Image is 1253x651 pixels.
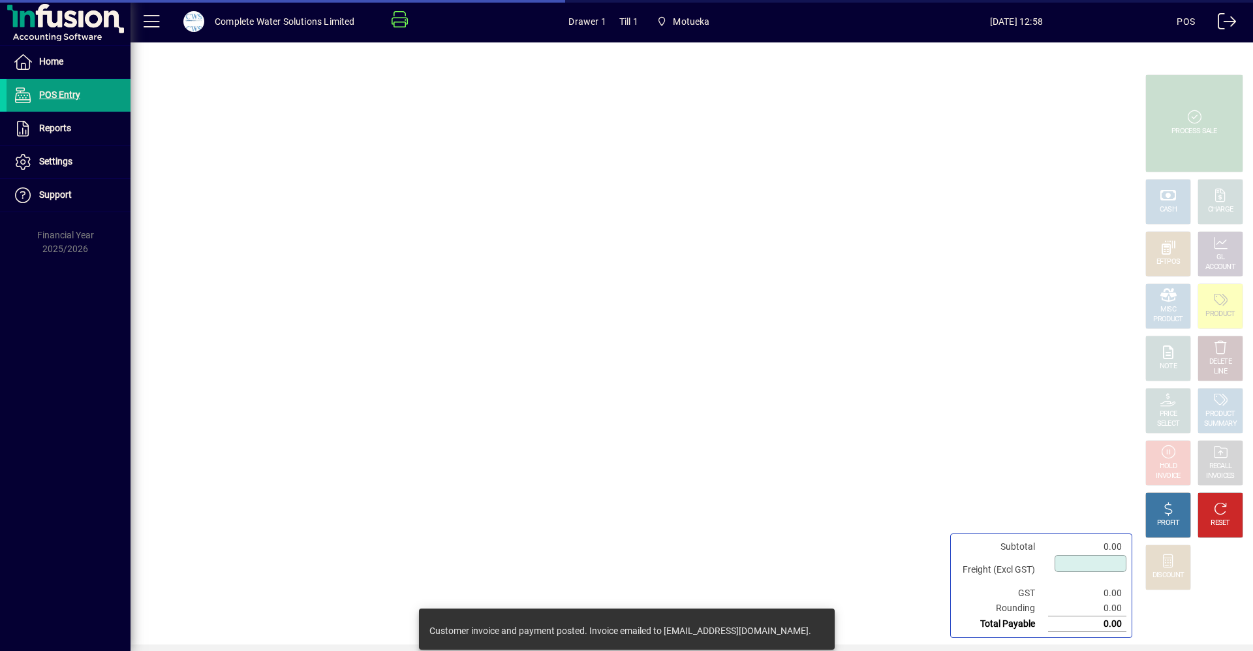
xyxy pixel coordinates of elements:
[7,46,131,78] a: Home
[1216,253,1225,262] div: GL
[651,10,715,33] span: Motueka
[1206,471,1234,481] div: INVOICES
[1160,409,1177,419] div: PRICE
[619,11,638,32] span: Till 1
[1152,571,1184,580] div: DISCOUNT
[1160,462,1177,471] div: HOLD
[1157,419,1180,429] div: SELECT
[39,123,71,133] span: Reports
[215,11,355,32] div: Complete Water Solutions Limited
[568,11,606,32] span: Drawer 1
[1048,539,1126,554] td: 0.00
[956,539,1048,554] td: Subtotal
[956,554,1048,586] td: Freight (Excl GST)
[1211,518,1230,528] div: RESET
[1214,367,1227,377] div: LINE
[1208,3,1237,45] a: Logout
[1048,601,1126,616] td: 0.00
[1205,310,1235,319] div: PRODUCT
[956,586,1048,601] td: GST
[1208,205,1233,215] div: CHARGE
[856,11,1177,32] span: [DATE] 12:58
[429,624,811,637] div: Customer invoice and payment posted. Invoice emailed to [EMAIL_ADDRESS][DOMAIN_NAME].
[1156,257,1181,267] div: EFTPOS
[1209,462,1232,471] div: RECALL
[1160,305,1176,315] div: MISC
[1160,362,1177,372] div: NOTE
[1157,518,1179,528] div: PROFIT
[673,11,709,32] span: Motueka
[39,56,63,67] span: Home
[1209,357,1231,367] div: DELETE
[1204,419,1237,429] div: SUMMARY
[1156,471,1180,481] div: INVOICE
[39,156,72,167] span: Settings
[1171,127,1217,136] div: PROCESS SALE
[39,189,72,200] span: Support
[1048,616,1126,632] td: 0.00
[1160,205,1177,215] div: CASH
[7,179,131,212] a: Support
[956,601,1048,616] td: Rounding
[1177,11,1195,32] div: POS
[1048,586,1126,601] td: 0.00
[39,89,80,100] span: POS Entry
[173,10,215,33] button: Profile
[7,146,131,178] a: Settings
[1205,409,1235,419] div: PRODUCT
[1153,315,1183,325] div: PRODUCT
[7,112,131,145] a: Reports
[956,616,1048,632] td: Total Payable
[1205,262,1235,272] div: ACCOUNT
